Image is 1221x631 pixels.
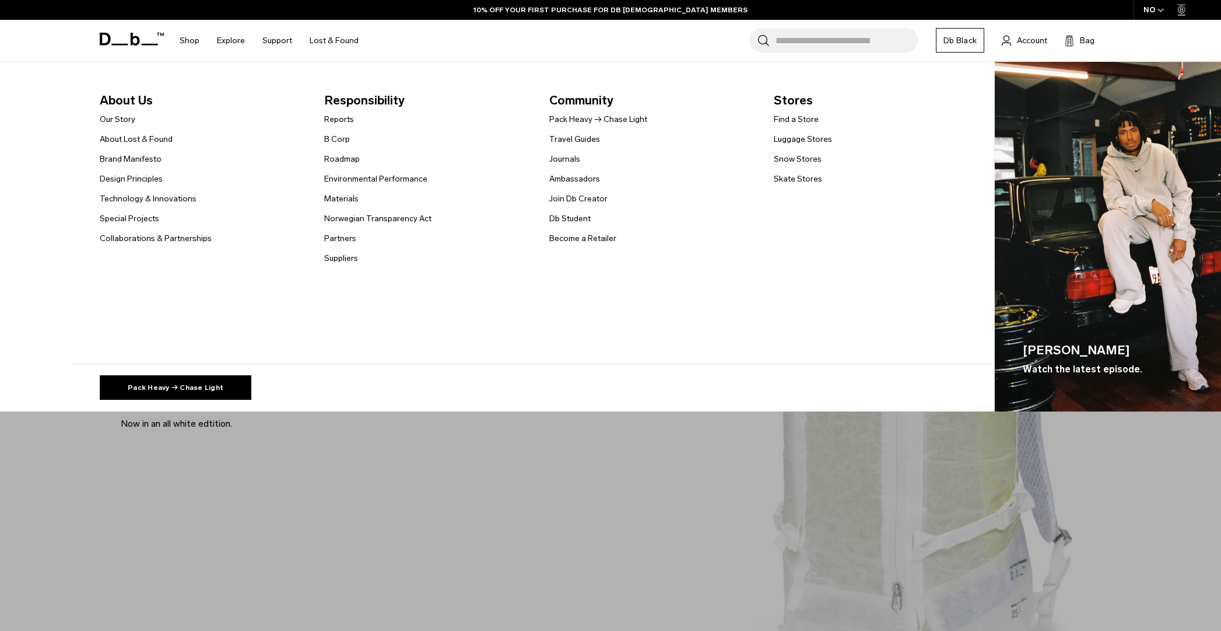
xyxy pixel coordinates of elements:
span: Responsibility [324,91,530,110]
span: Bag [1080,34,1094,47]
button: Bag [1065,33,1094,47]
span: Stores [774,91,980,110]
a: Shop [180,20,199,61]
nav: Main Navigation [171,20,367,61]
a: Support [262,20,292,61]
a: Db Black [936,28,984,53]
a: Special Projects [100,212,159,225]
a: [PERSON_NAME] Watch the latest episode. Db [995,62,1221,412]
a: 10% OFF YOUR FIRST PURCHASE FOR DB [DEMOGRAPHIC_DATA] MEMBERS [473,5,748,15]
span: [PERSON_NAME] [1023,341,1142,360]
a: Join Db Creator [549,193,608,205]
img: Db [995,62,1221,412]
a: Reports [324,113,354,125]
a: Travel Guides [549,133,600,145]
a: Skate Stores [774,173,822,185]
a: Luggage Stores [774,133,832,145]
a: B Corp [324,133,350,145]
a: Db Student [549,212,591,225]
a: Pack Heavy → Chase Light [549,113,647,125]
a: Snow Stores [774,153,822,165]
a: Pack Heavy → Chase Light [100,375,251,400]
a: About Lost & Found [100,133,173,145]
a: Account [1002,33,1047,47]
a: Technology & Innovations [100,193,197,205]
a: Find a Store [774,113,819,125]
a: Design Principles [100,173,163,185]
span: Watch the latest episode. [1023,362,1142,376]
span: Community [549,91,755,110]
a: Roadmap [324,153,360,165]
span: Account [1017,34,1047,47]
a: Environmental Performance [324,173,427,185]
a: Suppliers [324,252,358,264]
a: Norwegian Transparency Act [324,212,431,225]
a: Materials [324,193,359,205]
a: Ambassadors [549,173,600,185]
span: About Us [100,91,306,110]
a: Our Story [100,113,135,125]
a: Become a Retailer [549,232,616,245]
a: Collaborations & Partnerships [100,232,212,245]
a: Journals [549,153,580,165]
a: Explore [217,20,245,61]
a: Brand Manifesto [100,153,162,165]
a: Lost & Found [310,20,359,61]
a: Partners [324,232,356,245]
